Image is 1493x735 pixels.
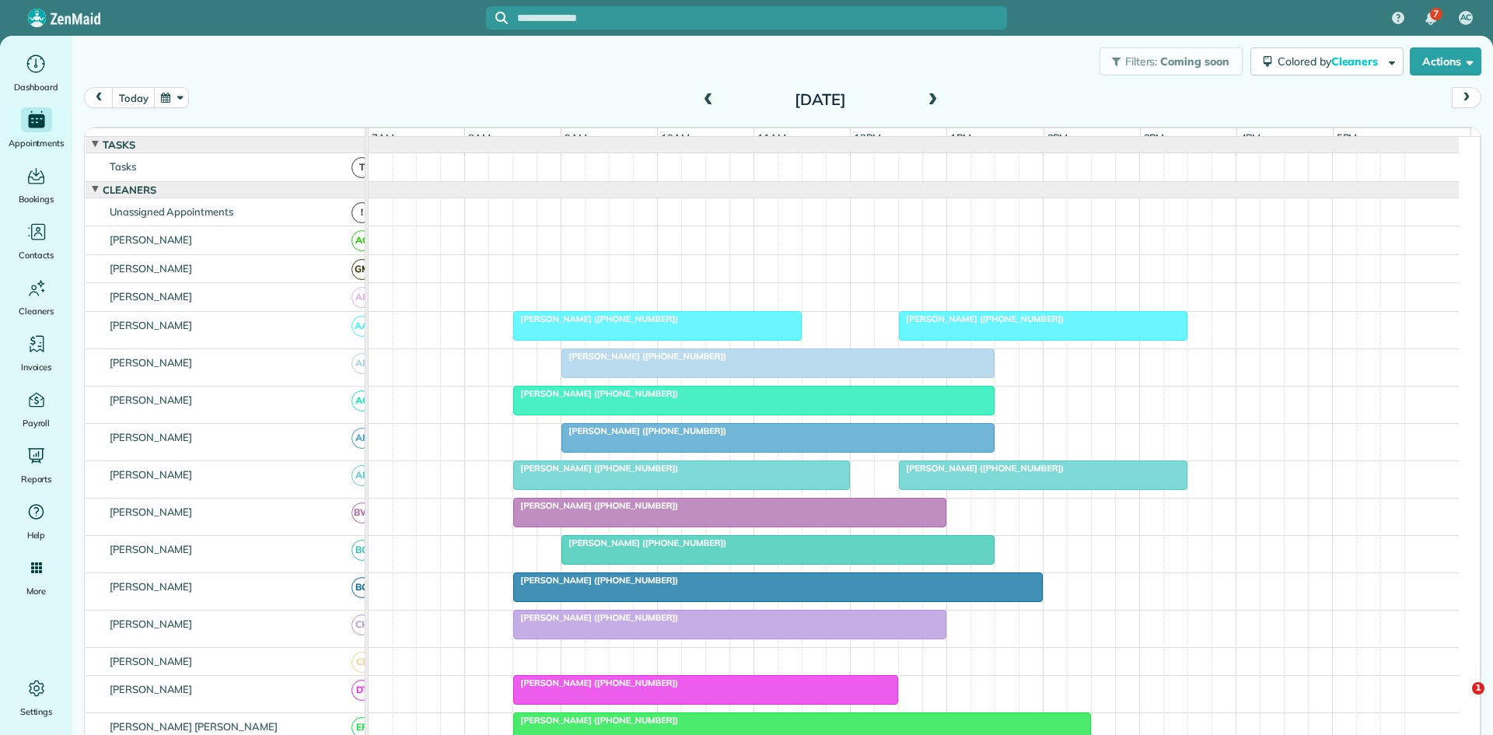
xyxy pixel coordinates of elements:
[21,359,52,375] span: Invoices
[6,275,66,319] a: Cleaners
[465,131,494,144] span: 8am
[14,79,58,95] span: Dashboard
[512,500,679,511] span: [PERSON_NAME] ([PHONE_NUMBER])
[6,331,66,375] a: Invoices
[351,316,372,337] span: AA
[512,715,679,726] span: [PERSON_NAME] ([PHONE_NUMBER])
[26,583,46,599] span: More
[107,431,196,443] span: [PERSON_NAME]
[351,540,372,561] span: BC
[107,683,196,695] span: [PERSON_NAME]
[107,233,196,246] span: [PERSON_NAME]
[6,443,66,487] a: Reports
[512,313,679,324] span: [PERSON_NAME] ([PHONE_NUMBER])
[351,157,372,178] span: T
[107,468,196,481] span: [PERSON_NAME]
[107,290,196,303] span: [PERSON_NAME]
[512,612,679,623] span: [PERSON_NAME] ([PHONE_NUMBER])
[6,676,66,719] a: Settings
[561,131,590,144] span: 9am
[6,499,66,543] a: Help
[1460,12,1472,24] span: AC
[84,87,114,108] button: prev
[107,655,196,667] span: [PERSON_NAME]
[561,537,727,548] span: [PERSON_NAME] ([PHONE_NUMBER])
[351,502,372,523] span: BW
[351,614,372,635] span: CH
[658,131,693,144] span: 10am
[351,230,372,251] span: AC
[19,191,54,207] span: Bookings
[898,463,1065,474] span: [PERSON_NAME] ([PHONE_NUMBER])
[512,463,679,474] span: [PERSON_NAME] ([PHONE_NUMBER])
[351,353,372,374] span: AB
[351,390,372,411] span: AC
[1250,47,1404,75] button: Colored byCleaners
[486,12,508,24] button: Focus search
[754,131,789,144] span: 11am
[21,471,52,487] span: Reports
[1472,682,1484,695] span: 1
[512,575,679,586] span: [PERSON_NAME] ([PHONE_NUMBER])
[100,138,138,151] span: Tasks
[351,259,372,280] span: GM
[107,160,139,173] span: Tasks
[107,618,196,630] span: [PERSON_NAME]
[9,135,65,151] span: Appointments
[27,527,46,543] span: Help
[1160,54,1230,68] span: Coming soon
[6,219,66,263] a: Contacts
[23,415,51,431] span: Payroll
[107,720,281,733] span: [PERSON_NAME] [PERSON_NAME]
[1141,131,1168,144] span: 3pm
[561,425,727,436] span: [PERSON_NAME] ([PHONE_NUMBER])
[1410,47,1481,75] button: Actions
[898,313,1065,324] span: [PERSON_NAME] ([PHONE_NUMBER])
[1334,131,1361,144] span: 5pm
[512,677,679,688] span: [PERSON_NAME] ([PHONE_NUMBER])
[107,580,196,593] span: [PERSON_NAME]
[20,704,53,719] span: Settings
[100,184,159,196] span: Cleaners
[1440,682,1477,719] iframe: Intercom live chat
[1452,87,1481,108] button: next
[351,428,372,449] span: AF
[107,262,196,275] span: [PERSON_NAME]
[107,319,196,331] span: [PERSON_NAME]
[369,131,397,144] span: 7am
[6,51,66,95] a: Dashboard
[1433,8,1439,20] span: 7
[6,163,66,207] a: Bookings
[112,87,155,108] button: today
[1331,54,1381,68] span: Cleaners
[1278,54,1383,68] span: Colored by
[561,351,727,362] span: [PERSON_NAME] ([PHONE_NUMBER])
[107,205,236,218] span: Unassigned Appointments
[947,131,974,144] span: 1pm
[1125,54,1158,68] span: Filters:
[1414,2,1447,36] div: 7 unread notifications
[1237,131,1264,144] span: 4pm
[107,506,196,518] span: [PERSON_NAME]
[19,247,54,263] span: Contacts
[107,543,196,555] span: [PERSON_NAME]
[351,652,372,673] span: CL
[512,388,679,399] span: [PERSON_NAME] ([PHONE_NUMBER])
[851,131,884,144] span: 12pm
[6,387,66,431] a: Payroll
[351,202,372,223] span: !
[351,287,372,308] span: AB
[1044,131,1072,144] span: 2pm
[351,680,372,701] span: DT
[107,394,196,406] span: [PERSON_NAME]
[495,12,508,24] svg: Focus search
[19,303,54,319] span: Cleaners
[6,107,66,151] a: Appointments
[107,356,196,369] span: [PERSON_NAME]
[723,91,918,108] h2: [DATE]
[351,577,372,598] span: BG
[351,465,372,486] span: AF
